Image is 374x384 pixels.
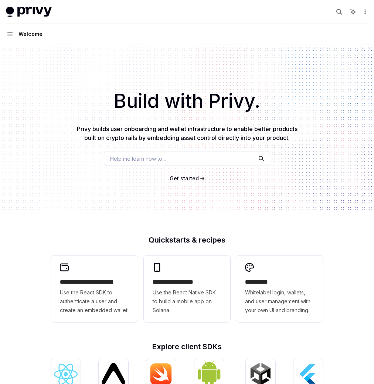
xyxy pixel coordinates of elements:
button: More actions [361,7,368,17]
h2: Quickstarts & recipes [51,236,323,244]
a: **** **** **** ***Use the React Native SDK to build a mobile app on Solana. [144,256,231,322]
span: Whitelabel login, wallets, and user management with your own UI and branding. [245,288,314,315]
span: Use the React Native SDK to build a mobile app on Solana. [153,288,222,315]
span: Privy builds user onboarding and wallet infrastructure to enable better products built on crypto ... [77,125,297,141]
span: Help me learn how to… [110,155,166,163]
a: Get started [170,175,199,182]
span: Get started [170,175,199,181]
h2: Explore client SDKs [51,343,323,350]
a: **** *****Whitelabel login, wallets, and user management with your own UI and branding. [236,256,323,322]
h1: Build with Privy. [12,87,362,116]
img: light logo [6,7,52,17]
span: Use the React SDK to authenticate a user and create an embedded wallet. [60,288,129,315]
div: Welcome [18,30,42,39]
